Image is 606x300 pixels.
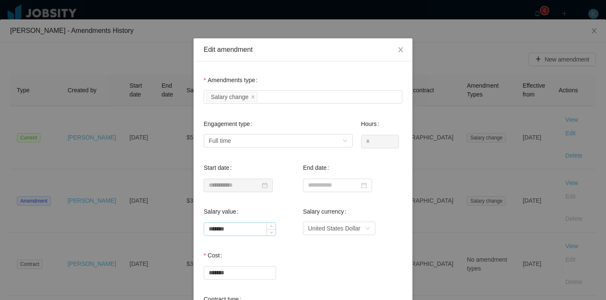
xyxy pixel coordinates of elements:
[204,252,226,259] label: Cost
[343,138,348,144] i: icon: down
[262,182,268,188] i: icon: calendar
[259,92,264,102] input: Amendments type
[361,121,383,127] label: Hours
[270,225,273,228] i: icon: up
[267,223,276,229] span: Increase Value
[397,46,404,53] i: icon: close
[251,95,255,100] i: icon: close
[361,182,367,188] i: icon: calendar
[209,134,231,147] div: Full time
[389,38,412,62] button: Close
[204,267,276,279] input: Cost
[303,208,350,215] label: Salary currency
[211,92,249,102] div: Salary change
[303,164,332,171] label: End date
[308,222,361,235] div: United States Dollar
[365,226,370,232] i: icon: down
[204,164,235,171] label: Start date
[206,92,258,102] li: Salary change
[204,208,242,215] label: Salary value
[361,135,399,148] input: Hours
[204,77,261,83] label: Amendments type
[204,223,276,236] input: Salary value
[270,231,273,234] i: icon: down
[204,121,256,127] label: Engagement type
[267,229,276,236] span: Decrease Value
[204,45,402,54] div: Edit amendment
